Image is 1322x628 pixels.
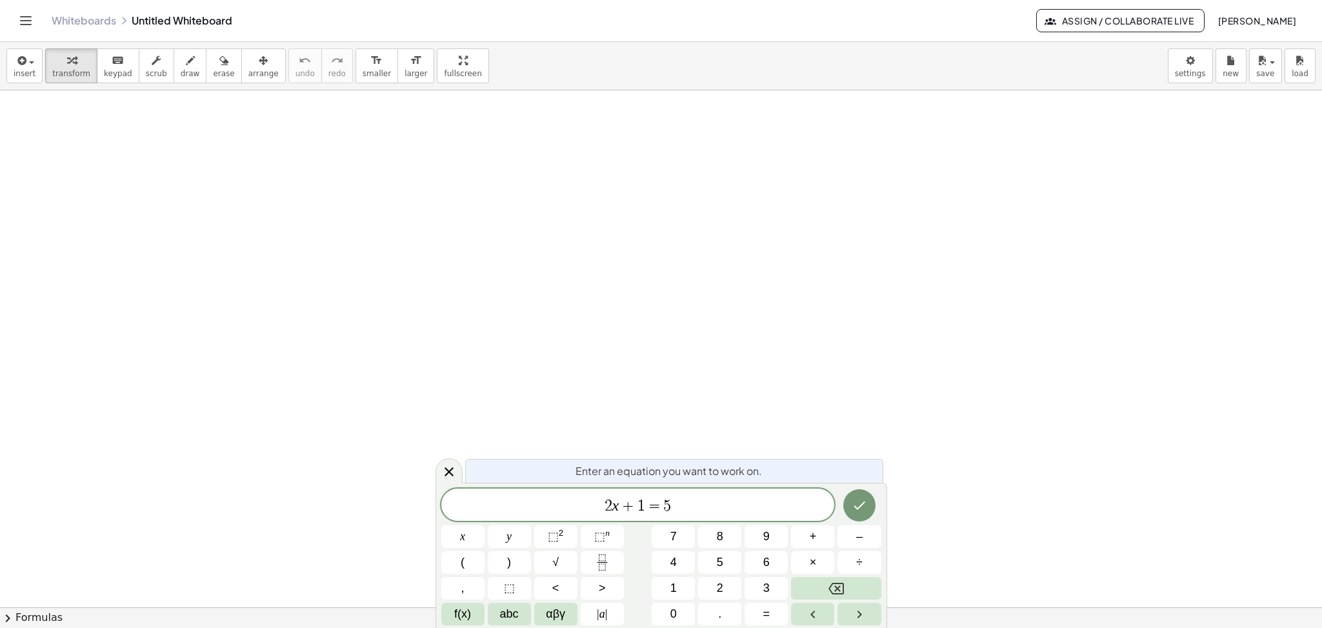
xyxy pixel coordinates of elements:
[670,528,677,545] span: 7
[698,551,741,574] button: 5
[763,554,770,571] span: 6
[581,577,624,600] button: Greater than
[500,605,519,623] span: abc
[597,605,607,623] span: a
[146,69,167,78] span: scrub
[295,69,315,78] span: undo
[6,48,43,83] button: insert
[698,577,741,600] button: 2
[410,53,422,68] i: format_size
[605,528,610,538] sup: n
[581,525,624,548] button: Superscript
[328,69,346,78] span: redo
[612,497,619,514] var: x
[534,551,577,574] button: Square root
[717,528,723,545] span: 8
[791,603,834,625] button: Left arrow
[15,10,36,31] button: Toggle navigation
[745,525,788,548] button: 9
[546,605,565,623] span: αβγ
[717,554,723,571] span: 5
[437,48,488,83] button: fullscreen
[745,603,788,625] button: Equals
[645,498,664,514] span: =
[652,551,695,574] button: 4
[1223,69,1239,78] span: new
[1047,15,1194,26] span: Assign / Collaborate Live
[745,577,788,600] button: 3
[698,525,741,548] button: 8
[576,463,762,479] span: Enter an equation you want to work on.
[488,525,531,548] button: y
[670,580,677,597] span: 1
[1168,48,1213,83] button: settings
[181,69,200,78] span: draw
[139,48,174,83] button: scrub
[504,580,515,597] span: ⬚
[488,551,531,574] button: )
[331,53,343,68] i: redo
[837,551,881,574] button: Divide
[670,554,677,571] span: 4
[363,69,391,78] span: smaller
[1217,15,1296,26] span: [PERSON_NAME]
[619,498,637,514] span: +
[791,525,834,548] button: Plus
[356,48,398,83] button: format_sizesmaller
[206,48,241,83] button: erase
[837,603,881,625] button: Right arrow
[441,603,485,625] button: Functions
[652,525,695,548] button: 7
[1256,69,1274,78] span: save
[248,69,279,78] span: arrange
[461,580,465,597] span: ,
[507,554,511,571] span: )
[112,53,124,68] i: keyboard
[856,554,863,571] span: ÷
[534,577,577,600] button: Less than
[241,48,286,83] button: arrange
[763,605,770,623] span: =
[552,580,559,597] span: <
[97,48,139,83] button: keyboardkeypad
[581,551,624,574] button: Fraction
[856,528,863,545] span: –
[444,69,481,78] span: fullscreen
[14,69,35,78] span: insert
[594,530,605,543] span: ⬚
[1175,69,1206,78] span: settings
[717,580,723,597] span: 2
[1207,9,1307,32] button: [PERSON_NAME]
[1292,69,1308,78] span: load
[599,580,606,597] span: >
[763,580,770,597] span: 3
[652,603,695,625] button: 0
[299,53,311,68] i: undo
[534,603,577,625] button: Greek alphabet
[461,554,465,571] span: (
[652,577,695,600] button: 1
[488,577,531,600] button: Placeholder
[810,554,817,571] span: ×
[370,53,383,68] i: format_size
[605,498,612,514] span: 2
[559,528,564,538] sup: 2
[454,605,471,623] span: f(x)
[581,603,624,625] button: Absolute value
[321,48,353,83] button: redoredo
[745,551,788,574] button: 6
[670,605,677,623] span: 0
[552,554,559,571] span: √
[637,498,645,514] span: 1
[441,551,485,574] button: (
[1249,48,1282,83] button: save
[718,605,721,623] span: .
[1036,9,1205,32] button: Assign / Collaborate Live
[441,525,485,548] button: x
[288,48,322,83] button: undoundo
[663,498,671,514] span: 5
[506,528,512,545] span: y
[791,551,834,574] button: Times
[460,528,465,545] span: x
[810,528,817,545] span: +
